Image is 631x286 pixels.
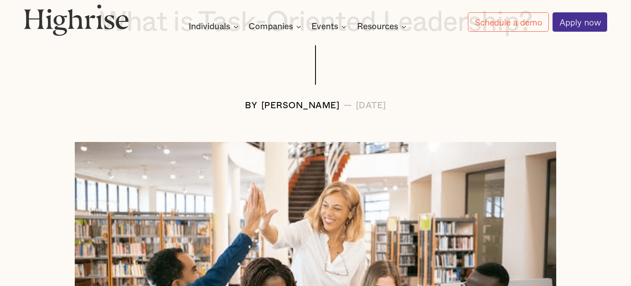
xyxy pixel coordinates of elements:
[468,12,548,32] a: Schedule a demo
[356,101,386,111] div: [DATE]
[245,101,257,111] div: BY
[553,12,607,32] a: Apply now
[261,101,340,111] div: [PERSON_NAME]
[249,22,304,32] div: Companies
[343,101,352,111] div: —
[24,4,129,36] img: Highrise logo
[249,22,293,32] div: Companies
[357,22,398,32] div: Resources
[189,22,230,32] div: Individuals
[357,22,409,32] div: Resources
[311,22,349,32] div: Events
[189,22,241,32] div: Individuals
[311,22,338,32] div: Events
